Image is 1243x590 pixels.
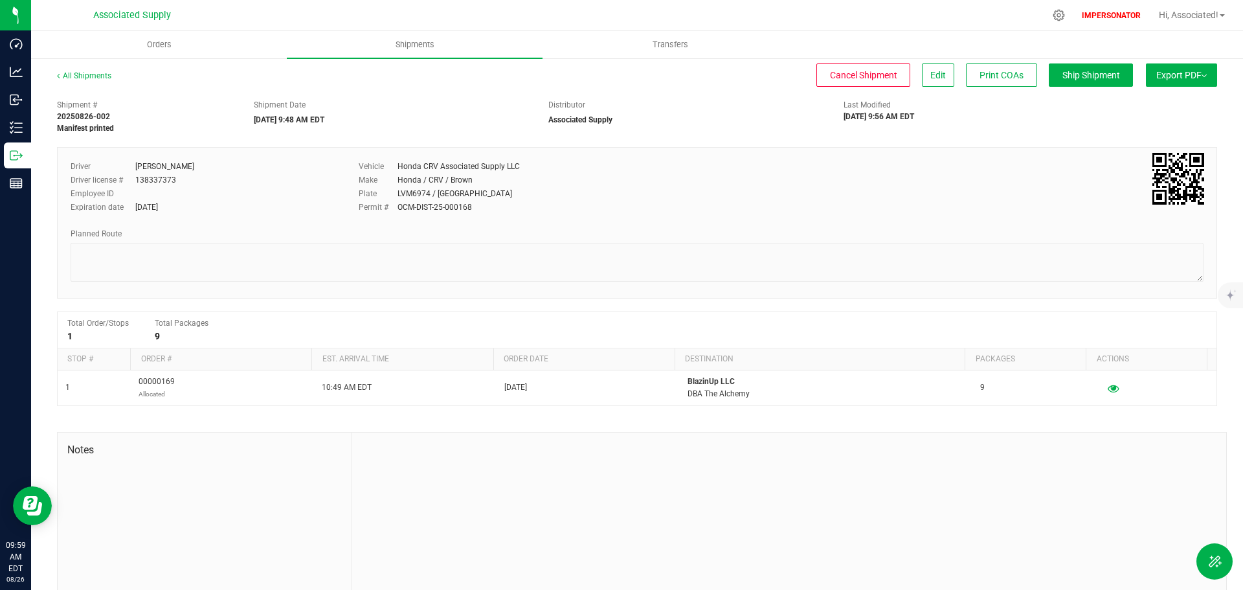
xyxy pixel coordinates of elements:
button: Ship Shipment [1049,63,1133,87]
label: Employee ID [71,188,135,199]
inline-svg: Analytics [10,65,23,78]
a: Transfers [543,31,798,58]
inline-svg: Inbound [10,93,23,106]
span: Print COAs [980,70,1024,80]
label: Shipment Date [254,99,306,111]
a: All Shipments [57,71,111,80]
th: Stop # [58,348,130,370]
strong: 9 [155,331,160,341]
th: Actions [1086,348,1207,370]
inline-svg: Inventory [10,121,23,134]
label: Vehicle [359,161,398,172]
th: Order date [493,348,675,370]
img: Scan me! [1152,153,1204,205]
strong: Associated Supply [548,115,612,124]
strong: [DATE] 9:48 AM EDT [254,115,324,124]
p: 08/26 [6,574,25,584]
p: Allocated [139,388,175,400]
span: Associated Supply [93,10,171,21]
button: Cancel Shipment [816,63,910,87]
span: 10:49 AM EDT [322,381,372,394]
th: Est. arrival time [311,348,493,370]
label: Last Modified [844,99,891,111]
button: Print COAs [966,63,1037,87]
span: Total Order/Stops [67,319,129,328]
button: Edit [922,63,954,87]
div: OCM-DIST-25-000168 [398,201,472,213]
span: 00000169 [139,376,175,400]
span: [DATE] [504,381,527,394]
th: Destination [675,348,965,370]
inline-svg: Reports [10,177,23,190]
span: Shipment # [57,99,234,111]
th: Packages [965,348,1086,370]
label: Expiration date [71,201,135,213]
p: DBA The Alchemy [688,388,965,400]
span: Orders [129,39,189,51]
label: Driver license # [71,174,135,186]
div: Manage settings [1051,9,1067,21]
div: 138337373 [135,174,176,186]
div: Honda / CRV / Brown [398,174,473,186]
span: Planned Route [71,229,122,238]
a: Orders [31,31,287,58]
span: Transfers [635,39,706,51]
div: LVM6974 / [GEOGRAPHIC_DATA] [398,188,512,199]
div: [DATE] [135,201,158,213]
label: Driver [71,161,135,172]
span: Notes [67,442,342,458]
div: Honda CRV Associated Supply LLC [398,161,520,172]
span: Export PDF [1156,70,1207,80]
label: Plate [359,188,398,199]
button: Toggle Menu [1196,543,1233,580]
inline-svg: Outbound [10,149,23,162]
strong: 1 [67,331,73,341]
label: Make [359,174,398,186]
strong: Manifest printed [57,124,114,133]
span: Ship Shipment [1062,70,1120,80]
strong: [DATE] 9:56 AM EDT [844,112,914,121]
span: Total Packages [155,319,208,328]
iframe: Resource center [13,486,52,525]
div: [PERSON_NAME] [135,161,194,172]
label: Permit # [359,201,398,213]
span: Cancel Shipment [830,70,897,80]
span: Edit [930,70,946,80]
a: Shipments [287,31,543,58]
p: BlazinUp LLC [688,376,965,388]
th: Order # [130,348,311,370]
span: 9 [980,381,985,394]
span: Shipments [378,39,452,51]
button: Export PDF [1146,63,1217,87]
inline-svg: Dashboard [10,38,23,51]
strong: 20250826-002 [57,112,110,121]
span: Hi, Associated! [1159,10,1218,20]
qrcode: 20250826-002 [1152,153,1204,205]
p: IMPERSONATOR [1077,10,1146,21]
span: 1 [65,381,70,394]
label: Distributor [548,99,585,111]
p: 09:59 AM EDT [6,539,25,574]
